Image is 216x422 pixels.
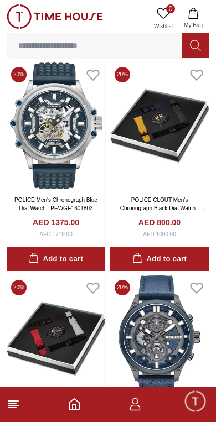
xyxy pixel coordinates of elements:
div: Chat Widget [183,389,208,414]
img: ... [7,4,103,29]
a: POLICE CLOUT Men's Chronograph Black Dial Watch - PEWGC00770X1 [120,197,204,220]
button: Add to cart [7,247,105,271]
span: 20 % [11,67,27,82]
span: 0 [166,4,175,13]
a: Home [68,398,81,411]
span: 20 % [115,280,130,295]
span: Wishlist [150,22,177,30]
div: Add to cart [29,253,83,265]
span: 20 % [11,280,27,295]
a: POLICE Men's Chronograph Blue Dial Watch - PEWGE1601803 [14,197,97,211]
img: POLICE CLOUT Men's Chronograph Black Dial Watch - PEWGC00770X1 [110,62,209,189]
span: 20 % [115,67,130,82]
div: AED 1719.00 [39,230,73,238]
button: My Bag [177,4,209,33]
h4: AED 1375.00 [33,217,79,228]
a: 0Wishlist [150,4,177,33]
img: POLICE CLOUT Men's Chronograph Black Dial Watch - PEWGC00770X0 [7,275,105,402]
img: POLICE Men's Chronograph Blue Dial Watch - PEWGC0054206 [110,275,209,402]
div: Add to cart [132,253,187,265]
span: My Bag [179,21,207,29]
button: Add to cart [110,247,209,271]
h4: AED 800.00 [138,217,181,228]
img: POLICE Men's Chronograph Blue Dial Watch - PEWGE1601803 [7,62,105,189]
div: AED 1000.00 [143,230,176,238]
